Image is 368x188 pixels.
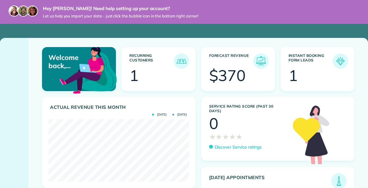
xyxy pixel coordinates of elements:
img: michelle-19f622bdf1676172e81f8f8fba1fb50e276960ebfe0243fe18214015130c80e4.jpg [27,6,38,17]
img: icon_todays_appointments-901f7ab196bb0bea1936b74009e4eb5ffbc2d2711fa7634e0d609ed5ef32b18b.png [333,175,345,187]
strong: Hey [PERSON_NAME]! Need help setting up your account? [43,6,198,12]
span: Let us help you import your data - just click the bubble icon in the bottom right corner! [43,13,198,19]
a: Discover Service ratings [209,144,262,150]
span: ★ [229,131,236,142]
span: [DATE] [152,113,167,116]
img: icon_form_leads-04211a6a04a5b2264e4ee56bc0799ec3eb69b7e499cbb523a139df1d13a81ae0.png [334,55,347,67]
p: Welcome back, [PERSON_NAME]! [48,53,91,70]
h3: Service Rating score (past 30 days) [209,104,287,113]
span: ★ [216,131,222,142]
img: maria-72a9807cf96188c08ef61303f053569d2e2a8a1cde33d635c8a3ac13582a053d.jpg [9,6,20,17]
div: $370 [209,68,246,83]
h3: Instant Booking Form Leads [289,53,333,69]
p: Discover Service ratings [215,144,262,150]
img: icon_recurring_customers-cf858462ba22bcd05b5a5880d41d6543d210077de5bb9ebc9590e49fd87d84ed.png [175,55,188,67]
h3: Forecast Revenue [209,53,253,69]
img: jorge-587dff0eeaa6aab1f244e6dc62b8924c3b6ad411094392a53c71c6c4a576187d.jpg [18,6,29,17]
div: 0 [209,116,218,131]
span: ★ [209,131,216,142]
div: 1 [129,68,139,83]
h3: Actual Revenue this month [50,105,189,110]
h3: Recurring Customers [129,53,174,69]
span: ★ [222,131,229,142]
img: icon_forecast_revenue-8c13a41c7ed35a8dcfafea3cbb826a0462acb37728057bba2d056411b612bbbe.png [255,55,267,67]
span: ★ [236,131,243,142]
div: 1 [289,68,298,83]
span: [DATE] [172,113,187,116]
img: dashboard_welcome-42a62b7d889689a78055ac9021e634bf52bae3f8056760290aed330b23ab8690.png [59,40,118,99]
